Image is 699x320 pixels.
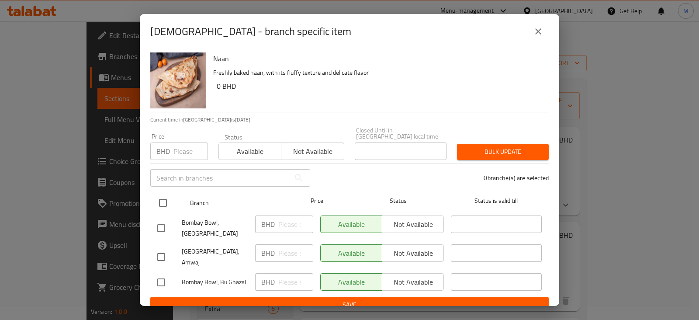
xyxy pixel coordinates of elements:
[353,195,444,206] span: Status
[218,143,281,160] button: Available
[261,248,275,258] p: BHD
[156,146,170,157] p: BHD
[528,21,549,42] button: close
[150,297,549,313] button: Save
[150,169,290,187] input: Search in branches
[213,52,542,65] h6: Naan
[217,80,542,92] h6: 0 BHD
[451,195,542,206] span: Status is valid till
[157,299,542,310] span: Save
[182,246,248,268] span: [GEOGRAPHIC_DATA], Amwaj
[182,277,248,288] span: Bombay Bowl, Bu Ghazal
[278,244,313,262] input: Please enter price
[484,174,549,182] p: 0 branche(s) are selected
[278,273,313,291] input: Please enter price
[190,198,281,209] span: Branch
[261,277,275,287] p: BHD
[222,145,278,158] span: Available
[213,67,542,78] p: Freshly baked naan, with its fluffy texture and delicate flavor
[150,52,206,108] img: Naan
[150,24,351,38] h2: [DEMOGRAPHIC_DATA] - branch specific item
[457,144,549,160] button: Bulk update
[173,143,208,160] input: Please enter price
[285,145,340,158] span: Not available
[278,216,313,233] input: Please enter price
[288,195,346,206] span: Price
[281,143,344,160] button: Not available
[261,219,275,230] p: BHD
[464,146,542,157] span: Bulk update
[150,116,549,124] p: Current time in [GEOGRAPHIC_DATA] is [DATE]
[182,217,248,239] span: Bombay Bowl, [GEOGRAPHIC_DATA]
